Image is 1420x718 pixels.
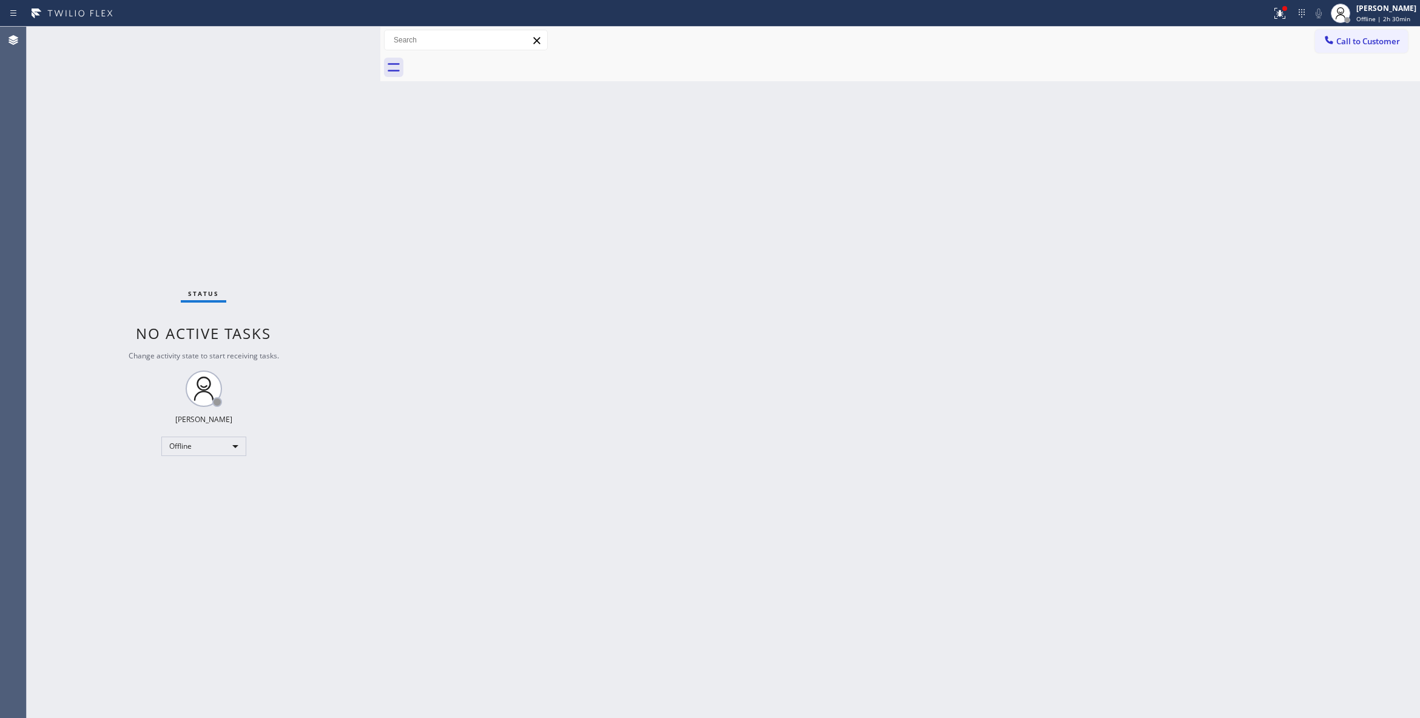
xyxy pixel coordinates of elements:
div: [PERSON_NAME] [175,414,232,424]
span: Change activity state to start receiving tasks. [129,351,279,361]
span: No active tasks [136,323,271,343]
button: Mute [1310,5,1327,22]
div: Offline [161,437,246,456]
span: Offline | 2h 30min [1356,15,1410,23]
button: Call to Customer [1315,30,1408,53]
input: Search [385,30,547,50]
span: Call to Customer [1336,36,1400,47]
div: [PERSON_NAME] [1356,3,1416,13]
span: Status [188,289,219,298]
